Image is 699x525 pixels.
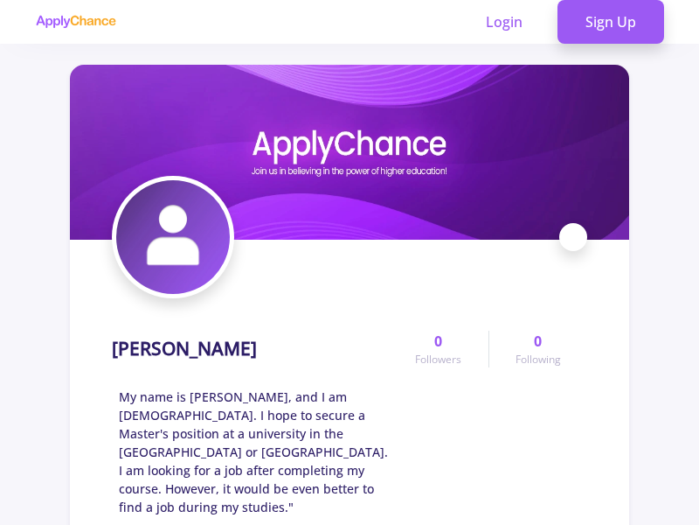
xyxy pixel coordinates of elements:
[488,331,587,367] a: 0Following
[112,338,257,360] h1: [PERSON_NAME]
[389,331,488,367] a: 0Followers
[434,331,442,352] span: 0
[534,331,542,352] span: 0
[35,15,116,29] img: applychance logo text only
[516,352,561,367] span: Following
[119,388,389,516] span: My name is [PERSON_NAME], and I am [DEMOGRAPHIC_DATA]. I hope to secure a Master's position at a ...
[116,180,230,294] img: SoheiL Shariatiavatar
[415,352,461,367] span: Followers
[70,65,629,240] img: SoheiL Shariaticover image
